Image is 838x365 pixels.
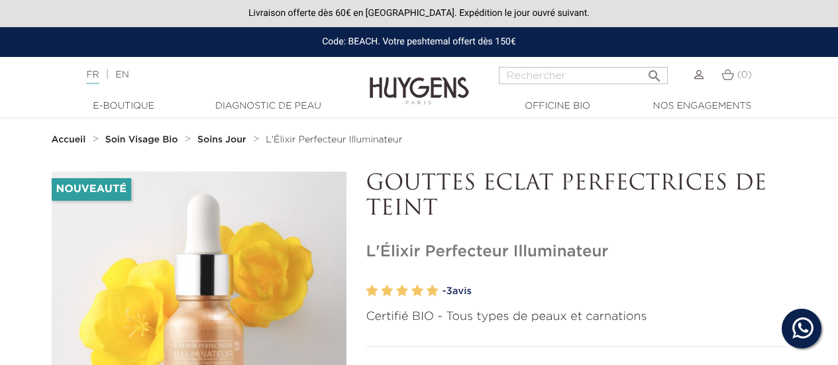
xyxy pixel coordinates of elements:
[499,67,668,84] input: Rechercher
[266,135,402,144] span: L'Élixir Perfecteur Illuminateur
[443,282,787,301] a: -3avis
[427,282,439,301] label: 5
[492,99,624,113] a: Officine Bio
[52,135,86,144] strong: Accueil
[366,242,787,262] h1: L'Élixir Perfecteur Illuminateur
[366,172,787,223] p: GOUTTES ECLAT PERFECTRICES DE TEINT
[366,308,787,326] p: Certifié BIO - Tous types de peaux et carnations
[52,134,89,145] a: Accueil
[396,282,408,301] label: 3
[86,70,99,84] a: FR
[197,134,249,145] a: Soins Jour
[79,67,339,83] div: |
[643,63,666,81] button: 
[202,99,335,113] a: Diagnostic de peau
[370,56,469,107] img: Huygens
[105,134,182,145] a: Soin Visage Bio
[647,64,662,80] i: 
[52,178,131,201] li: Nouveauté
[411,282,423,301] label: 4
[197,135,246,144] strong: Soins Jour
[105,135,178,144] strong: Soin Visage Bio
[446,286,452,296] span: 3
[636,99,768,113] a: Nos engagements
[266,134,402,145] a: L'Élixir Perfecteur Illuminateur
[381,282,393,301] label: 2
[366,282,378,301] label: 1
[737,70,752,79] span: (0)
[115,70,129,79] a: EN
[58,99,190,113] a: E-Boutique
